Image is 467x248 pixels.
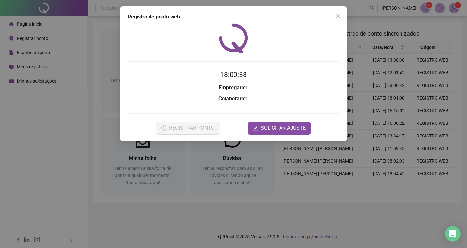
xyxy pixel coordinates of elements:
div: Registro de ponto web [128,13,339,21]
h3: : [128,84,339,92]
strong: Empregador [219,85,247,91]
img: QRPoint [219,23,248,53]
div: Open Intercom Messenger [445,226,461,242]
h3: : [128,95,339,103]
time: 18:00:38 [220,71,247,78]
button: editSOLICITAR AJUSTE [248,122,311,135]
span: close [335,13,341,18]
span: edit [253,125,258,131]
span: SOLICITAR AJUSTE [261,124,306,132]
strong: Colaborador [218,96,247,102]
button: REGISTRAR PONTO [156,122,220,135]
button: Close [333,10,343,21]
